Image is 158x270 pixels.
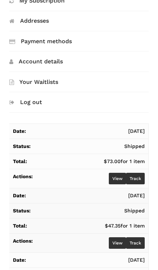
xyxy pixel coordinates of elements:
span: 73.00 [104,158,121,164]
a: Track order number 5991 [126,237,145,249]
span: $ [105,223,108,229]
a: View order 5991 [109,237,126,249]
span: $ [104,158,107,164]
a: Track order number 6363 [126,173,145,184]
time: [DATE] [128,257,145,263]
td: Shipped [9,139,148,154]
a: Payment methods [9,31,148,51]
time: [DATE] [128,128,145,134]
a: Account details [9,51,148,71]
a: Your Waitlists [9,72,148,92]
time: [DATE] [128,193,145,198]
td: Shipped [9,203,148,219]
a: Log out [9,92,148,112]
a: Addresses [9,11,148,31]
a: View order 6363 [109,173,126,184]
span: 47.35 [105,223,121,229]
td: for 1 item [9,154,148,169]
td: for 1 item [9,219,148,234]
